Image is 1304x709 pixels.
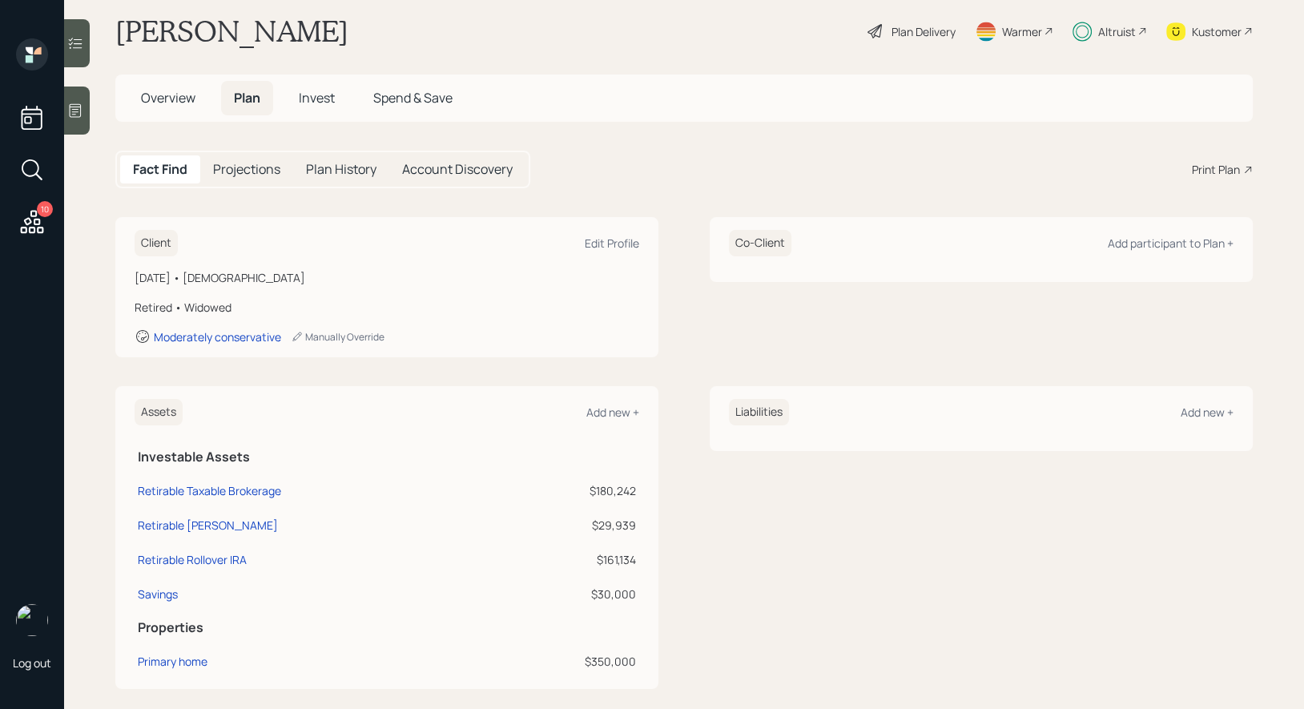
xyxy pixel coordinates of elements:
[585,236,639,251] div: Edit Profile
[291,330,384,344] div: Manually Override
[213,162,280,177] h5: Projections
[138,551,247,568] div: Retirable Rollover IRA
[37,201,53,217] div: 10
[16,604,48,636] img: treva-nostdahl-headshot.png
[135,269,639,286] div: [DATE] • [DEMOGRAPHIC_DATA]
[502,586,636,602] div: $30,000
[138,449,636,465] h5: Investable Assets
[891,23,956,40] div: Plan Delivery
[306,162,376,177] h5: Plan History
[141,89,195,107] span: Overview
[729,230,791,256] h6: Co-Client
[586,405,639,420] div: Add new +
[373,89,453,107] span: Spend & Save
[135,230,178,256] h6: Client
[1108,236,1234,251] div: Add participant to Plan +
[135,399,183,425] h6: Assets
[13,655,51,671] div: Log out
[115,14,348,49] h1: [PERSON_NAME]
[154,329,281,344] div: Moderately conservative
[138,653,207,670] div: Primary home
[299,89,335,107] span: Invest
[133,162,187,177] h5: Fact Find
[502,482,636,499] div: $180,242
[502,653,636,670] div: $350,000
[402,162,513,177] h5: Account Discovery
[234,89,260,107] span: Plan
[138,586,178,602] div: Savings
[1192,23,1242,40] div: Kustomer
[138,517,278,534] div: Retirable [PERSON_NAME]
[502,517,636,534] div: $29,939
[1181,405,1234,420] div: Add new +
[1002,23,1042,40] div: Warmer
[729,399,789,425] h6: Liabilities
[1098,23,1136,40] div: Altruist
[138,620,636,635] h5: Properties
[1192,161,1240,178] div: Print Plan
[502,551,636,568] div: $161,134
[135,299,639,316] div: Retired • Widowed
[138,482,281,499] div: Retirable Taxable Brokerage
